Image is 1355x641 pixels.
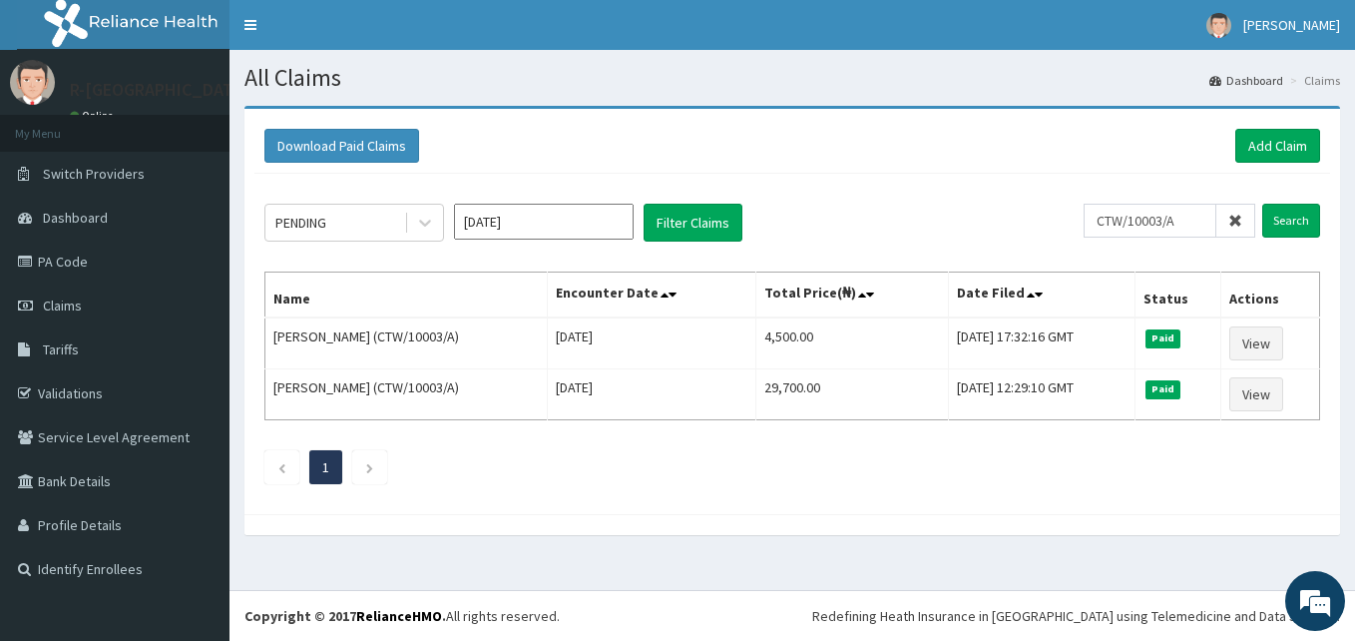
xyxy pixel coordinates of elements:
td: [DATE] 17:32:16 GMT [949,318,1135,369]
td: [PERSON_NAME] (CTW/10003/A) [265,318,548,369]
a: View [1229,377,1283,411]
button: Filter Claims [644,204,742,242]
div: PENDING [275,213,326,233]
img: d_794563401_company_1708531726252_794563401 [37,100,81,150]
th: Encounter Date [547,273,755,319]
div: Minimize live chat window [327,10,375,58]
td: [DATE] [547,369,755,420]
input: Select Month and Year [454,204,634,240]
th: Actions [1221,273,1320,319]
a: Previous page [277,458,286,476]
div: Chat with us now [104,112,335,138]
div: Redefining Heath Insurance in [GEOGRAPHIC_DATA] using Telemedicine and Data Science! [812,606,1340,626]
a: Page 1 is your current page [322,458,329,476]
span: Switch Providers [43,165,145,183]
span: Tariffs [43,340,79,358]
span: Paid [1145,329,1181,347]
input: Search [1262,204,1320,238]
td: [DATE] [547,318,755,369]
th: Total Price(₦) [755,273,949,319]
img: User Image [1206,13,1231,38]
input: Search by HMO ID [1084,204,1216,238]
span: We're online! [116,193,275,394]
h1: All Claims [244,65,1340,91]
span: Paid [1145,380,1181,398]
th: Status [1134,273,1220,319]
a: RelianceHMO [356,607,442,625]
p: R-[GEOGRAPHIC_DATA] [70,81,249,99]
textarea: Type your message and hit 'Enter' [10,428,380,498]
span: [PERSON_NAME] [1243,16,1340,34]
th: Name [265,273,548,319]
a: Add Claim [1235,129,1320,163]
td: 4,500.00 [755,318,949,369]
td: 29,700.00 [755,369,949,420]
td: [DATE] 12:29:10 GMT [949,369,1135,420]
span: Claims [43,297,82,315]
strong: Copyright © 2017 . [244,607,446,625]
li: Claims [1285,72,1340,89]
th: Date Filed [949,273,1135,319]
button: Download Paid Claims [264,129,419,163]
a: Online [70,109,118,123]
a: Next page [365,458,374,476]
a: Dashboard [1209,72,1283,89]
img: User Image [10,60,55,105]
a: View [1229,326,1283,360]
footer: All rights reserved. [229,590,1355,641]
span: Dashboard [43,209,108,227]
td: [PERSON_NAME] (CTW/10003/A) [265,369,548,420]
